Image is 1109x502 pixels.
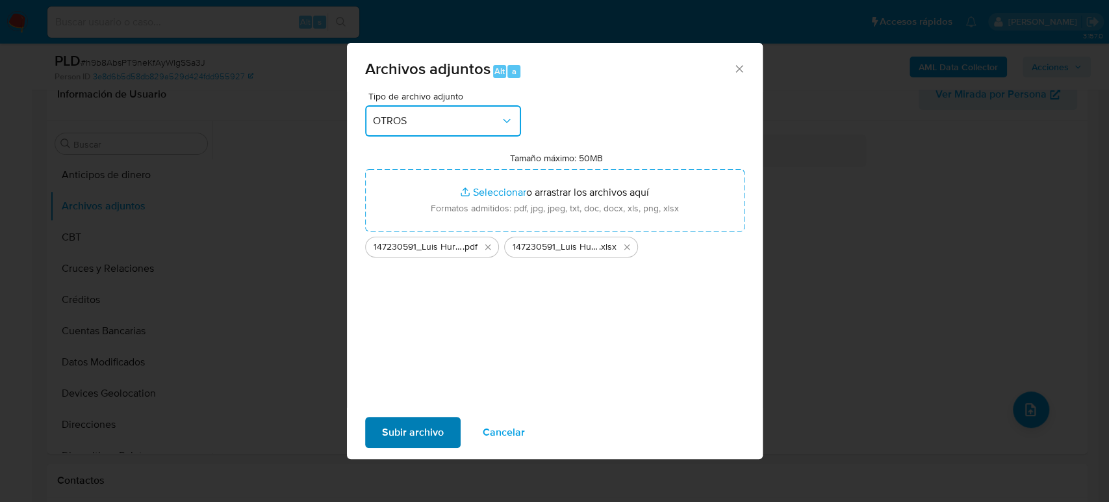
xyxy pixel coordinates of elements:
[365,231,745,258] ul: Archivos seleccionados
[365,105,521,137] button: OTROS
[365,57,491,80] span: Archivos adjuntos
[494,65,505,77] span: Alt
[463,241,478,254] span: .pdf
[483,418,525,447] span: Cancelar
[466,417,542,448] button: Cancelar
[510,152,603,164] label: Tamaño máximo: 50MB
[368,92,524,101] span: Tipo de archivo adjunto
[599,241,617,254] span: .xlsx
[513,241,599,254] span: 147230591_Luis Hurtado_Agosto2025
[365,417,461,448] button: Subir archivo
[512,65,516,77] span: a
[382,418,444,447] span: Subir archivo
[374,241,463,254] span: 147230591_Luis Hurtado_Agosto2025
[619,239,635,255] button: Eliminar 147230591_Luis Hurtado_Agosto2025.xlsx
[480,239,496,255] button: Eliminar 147230591_Luis Hurtado_Agosto2025.pdf
[373,114,500,127] span: OTROS
[733,62,745,74] button: Cerrar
